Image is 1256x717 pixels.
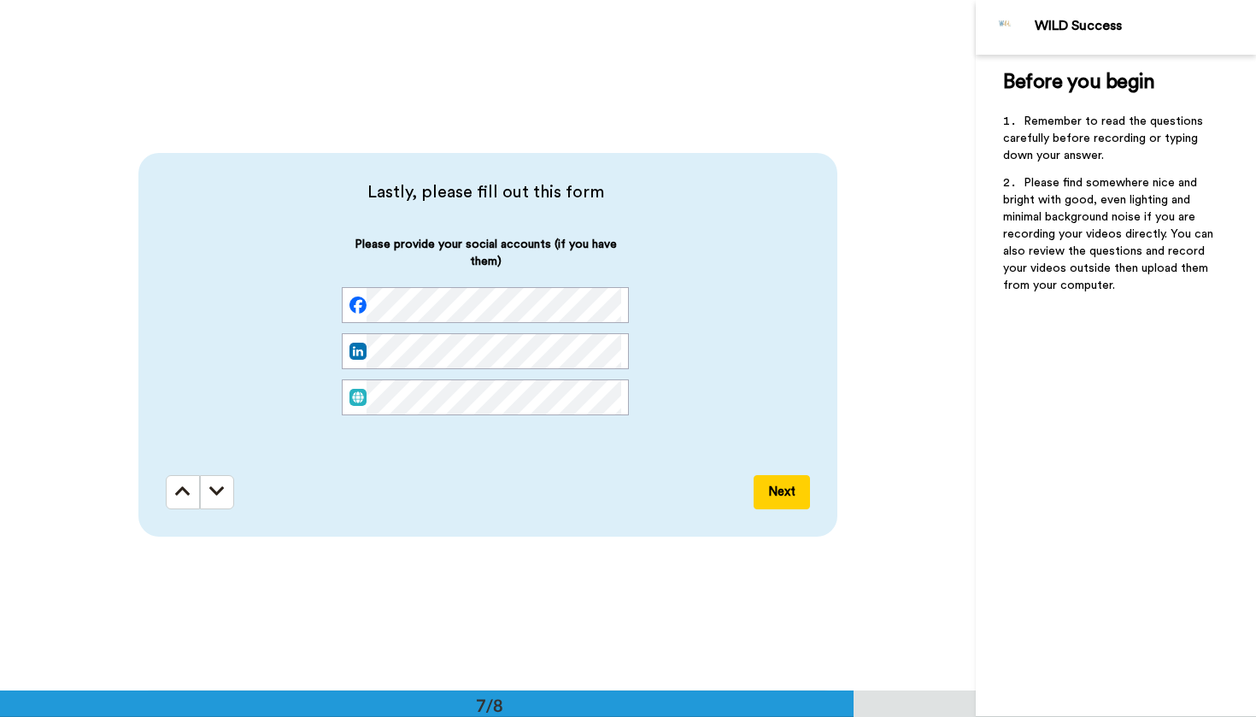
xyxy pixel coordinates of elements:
span: Please find somewhere nice and bright with good, even lighting and minimal background noise if yo... [1003,177,1217,291]
span: Lastly, please fill out this form [166,180,805,204]
img: facebook.svg [349,297,367,314]
img: web.svg [349,389,367,406]
img: linked-in.png [349,343,367,360]
span: Remember to read the questions carefully before recording or typing down your answer. [1003,115,1206,162]
button: Next [754,475,810,509]
div: 7/8 [449,693,531,717]
div: WILD Success [1035,18,1255,34]
span: Before you begin [1003,72,1154,92]
span: Please provide your social accounts (if you have them) [342,236,629,287]
img: Profile Image [985,7,1026,48]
